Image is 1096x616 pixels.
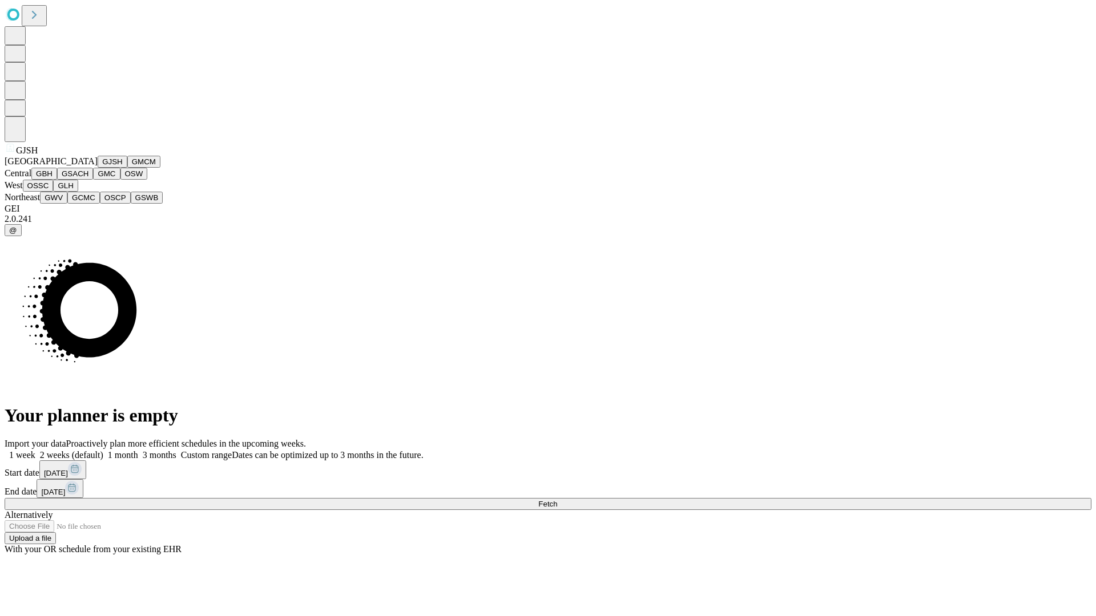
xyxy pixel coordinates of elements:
[93,168,120,180] button: GMC
[143,450,176,460] span: 3 months
[108,450,138,460] span: 1 month
[5,180,23,190] span: West
[120,168,148,180] button: OSW
[53,180,78,192] button: GLH
[37,479,83,498] button: [DATE]
[9,226,17,234] span: @
[5,405,1091,426] h1: Your planner is empty
[67,192,100,204] button: GCMC
[5,224,22,236] button: @
[9,450,35,460] span: 1 week
[131,192,163,204] button: GSWB
[100,192,131,204] button: OSCP
[5,439,66,448] span: Import your data
[44,469,68,477] span: [DATE]
[5,498,1091,510] button: Fetch
[5,532,56,544] button: Upload a file
[5,204,1091,214] div: GEI
[31,168,57,180] button: GBH
[40,192,67,204] button: GWV
[127,156,160,168] button: GMCM
[40,450,103,460] span: 2 weeks (default)
[5,192,40,202] span: Northeast
[5,168,31,178] span: Central
[538,500,557,508] span: Fetch
[5,544,182,554] span: With your OR schedule from your existing EHR
[5,156,98,166] span: [GEOGRAPHIC_DATA]
[23,180,54,192] button: OSSC
[181,450,232,460] span: Custom range
[16,145,38,155] span: GJSH
[98,156,127,168] button: GJSH
[5,214,1091,224] div: 2.0.241
[57,168,93,180] button: GSACH
[41,488,65,496] span: [DATE]
[39,460,86,479] button: [DATE]
[5,479,1091,498] div: End date
[5,460,1091,479] div: Start date
[5,510,53,520] span: Alternatively
[232,450,423,460] span: Dates can be optimized up to 3 months in the future.
[66,439,306,448] span: Proactively plan more efficient schedules in the upcoming weeks.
